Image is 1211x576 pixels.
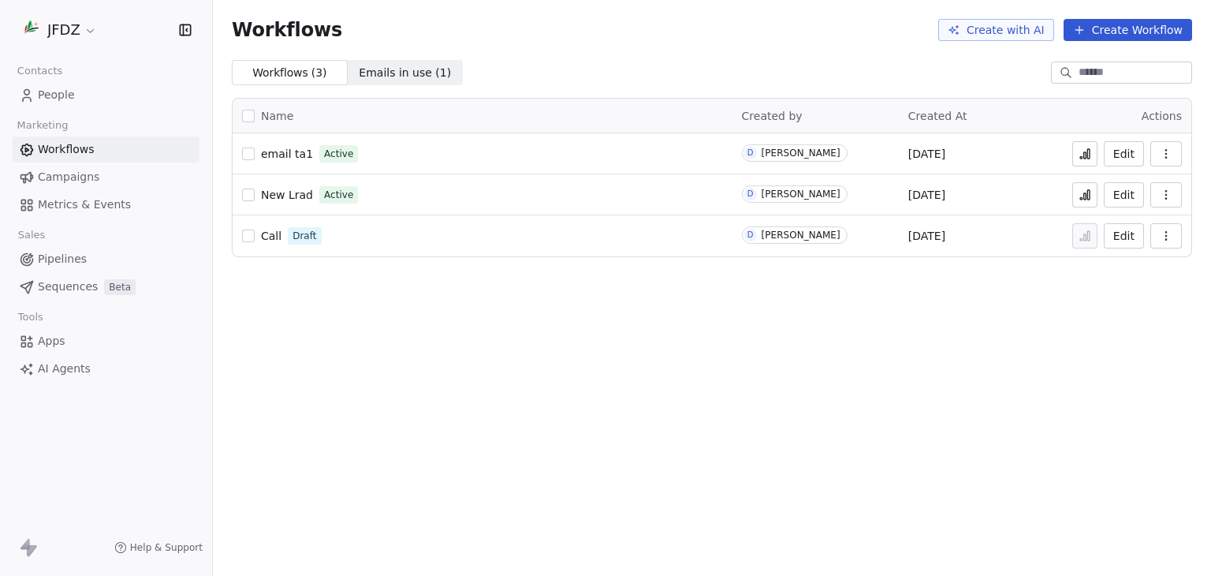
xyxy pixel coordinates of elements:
span: People [38,87,75,103]
button: JFDZ [19,17,100,43]
span: [DATE] [908,146,945,162]
span: AI Agents [38,361,91,377]
span: Contacts [10,59,69,83]
span: Apps [38,333,65,350]
span: JFDZ [47,20,80,40]
div: [PERSON_NAME] [762,148,840,159]
span: Sales [11,223,52,247]
span: Draft [293,229,316,243]
div: D [747,147,754,159]
span: Emails in use ( 1 ) [359,65,451,81]
span: [DATE] [908,187,945,203]
a: SequencesBeta [13,274,199,300]
button: Edit [1104,223,1144,249]
span: Help & Support [130,541,203,554]
a: Pipelines [13,246,199,272]
span: Tools [11,305,50,329]
a: People [13,82,199,108]
div: [PERSON_NAME] [762,230,840,241]
span: Campaigns [38,169,99,185]
span: Beta [104,279,136,295]
a: Workflows [13,137,199,163]
div: [PERSON_NAME] [762,189,840,200]
button: Edit [1104,141,1144,166]
div: D [747,229,754,241]
img: logo_ar-5-0.png [22,21,41,39]
a: Metrics & Events [13,192,199,218]
span: Metrics & Events [38,196,131,213]
span: New Lrad [261,189,313,201]
a: Apps [13,328,199,354]
a: Help & Support [114,541,203,554]
span: Actions [1142,110,1182,122]
a: email ta1 [261,146,313,162]
span: Call [261,230,281,242]
button: Create Workflow [1064,19,1192,41]
span: Created At [908,110,967,122]
span: Active [324,147,353,161]
span: Marketing [10,114,75,137]
button: Create with AI [938,19,1054,41]
span: [DATE] [908,228,945,244]
span: Pipelines [38,251,87,267]
a: AI Agents [13,356,199,382]
a: New Lrad [261,187,313,203]
a: Call [261,228,281,244]
div: D [747,188,754,200]
span: Active [324,188,353,202]
span: Created by [742,110,803,122]
span: Workflows [232,19,342,41]
button: Edit [1104,182,1144,208]
a: Campaigns [13,164,199,190]
span: email ta1 [261,148,313,160]
span: Workflows [38,141,95,158]
span: Sequences [38,279,98,295]
span: Name [261,108,293,125]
